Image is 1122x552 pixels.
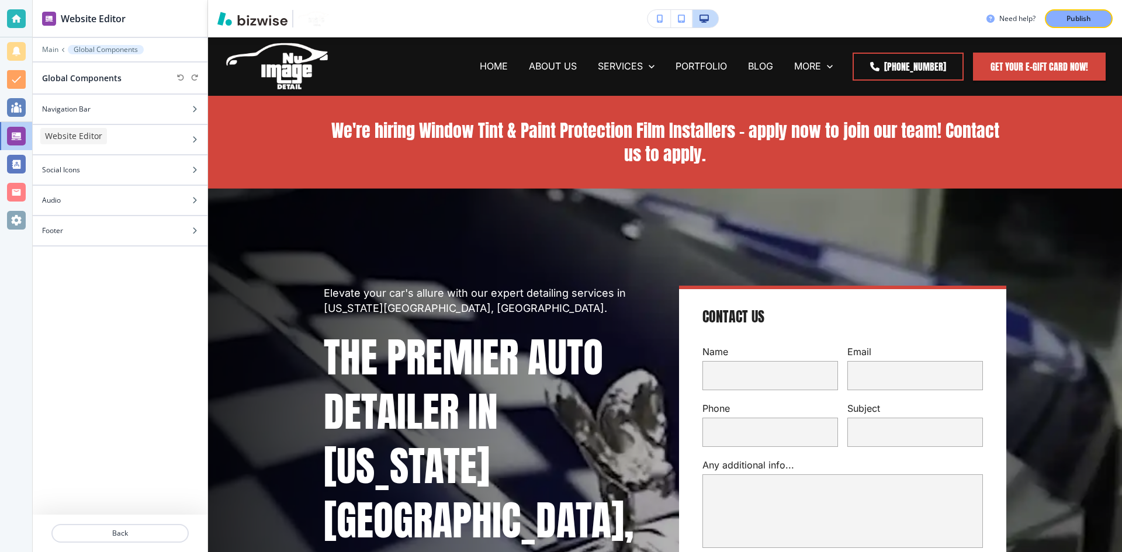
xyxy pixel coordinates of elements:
[42,46,58,54] button: Main
[42,12,56,26] img: editor icon
[217,12,288,26] img: Bizwise Logo
[51,524,189,543] button: Back
[598,60,643,73] p: SERVICES
[676,60,727,73] p: PORTFOLIO
[702,459,983,472] p: Any additional info...
[853,53,964,81] a: [PHONE_NUMBER]
[74,46,138,54] p: Global Components
[1066,13,1091,24] p: Publish
[702,345,838,359] p: Name
[33,125,207,154] div: Pop-ups
[45,130,102,142] p: Website Editor
[794,60,821,73] p: MORE
[480,60,508,73] p: HOME
[973,53,1106,81] a: Get Your E-Gift Card Now!
[999,13,1036,24] h3: Need help?
[226,41,331,91] img: NU Image Detail
[324,286,651,316] p: Elevate your car's allure with our expert detailing services in [US_STATE][GEOGRAPHIC_DATA], [GEO...
[42,104,91,114] h4: Navigation Bar
[748,60,773,73] p: BLOG
[42,165,80,175] h4: Social Icons
[33,216,207,245] div: Footer
[33,95,207,124] div: Navigation Bar
[42,72,122,84] h2: Global Components
[702,308,764,327] h4: Contact Us
[1045,9,1113,28] button: Publish
[702,402,838,415] p: Phone
[847,402,983,415] p: Subject
[298,11,330,26] img: Your Logo
[33,186,207,215] div: Audio
[42,195,61,206] h4: Audio
[33,155,207,185] div: Social Icons
[529,60,577,73] p: ABOUT US
[53,528,188,539] p: Back
[68,45,144,54] button: Global Components
[324,119,1006,166] p: We're hiring Window Tint & Paint Protection Film Installers – apply now to join our team! Contact...
[42,225,63,236] h4: Footer
[61,12,126,26] h2: Website Editor
[847,345,983,359] p: Email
